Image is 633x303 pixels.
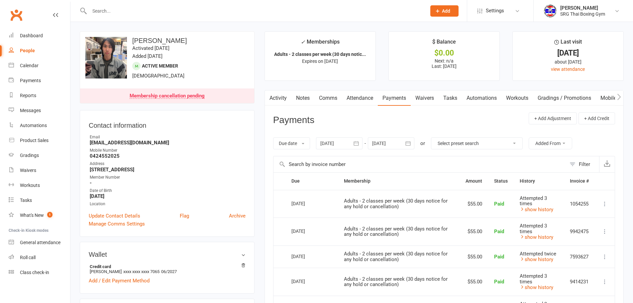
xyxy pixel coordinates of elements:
a: Attendance [342,90,378,106]
th: Due [285,173,338,190]
div: Calendar [20,63,39,68]
div: [DATE] [291,276,322,286]
li: [PERSON_NAME] [89,263,246,275]
td: 9414231 [564,268,595,296]
div: Roll call [20,255,36,260]
span: Expires on [DATE] [302,59,338,64]
div: Tasks [20,198,32,203]
span: Adults - 2 classes per week (30 days notice for any hold or cancellation) [344,251,448,262]
span: Adults - 2 classes per week (30 days notice for any hold or cancellation) [344,226,448,237]
strong: Adults - 2 classes per week (30 days notic... [274,52,366,57]
span: [DEMOGRAPHIC_DATA] [132,73,184,79]
a: Workouts [501,90,533,106]
a: People [9,43,70,58]
td: 1054255 [564,190,595,218]
a: Roll call [9,250,70,265]
a: Waivers [411,90,439,106]
strong: [EMAIL_ADDRESS][DOMAIN_NAME] [90,140,246,146]
time: Activated [DATE] [132,45,169,51]
span: Settings [486,3,504,18]
div: People [20,48,35,53]
div: [DATE] [291,198,322,209]
a: Messages [9,103,70,118]
span: xxxx xxxx xxxx 7065 [123,269,159,274]
a: Manage Comms Settings [89,220,145,228]
div: $ Balance [432,38,456,50]
a: Flag [180,212,189,220]
a: Tasks [439,90,462,106]
a: view attendance [551,67,585,72]
h3: Wallet [89,251,246,258]
a: Comms [314,90,342,106]
a: Reports [9,88,70,103]
button: Add [430,5,459,17]
button: Due date [273,137,310,149]
h3: Payments [273,115,315,125]
div: Reports [20,93,36,98]
a: Payments [9,73,70,88]
a: Archive [229,212,246,220]
th: Amount [460,173,488,190]
td: $55.00 [460,268,488,296]
strong: [STREET_ADDRESS] [90,167,246,173]
th: Invoice # [564,173,595,190]
div: Last visit [554,38,582,50]
span: Paid [494,279,504,285]
button: Filter [566,156,599,172]
div: What's New [20,213,44,218]
a: Add / Edit Payment Method [89,277,150,285]
td: 9942475 [564,218,595,245]
span: Paid [494,228,504,234]
a: Product Sales [9,133,70,148]
span: Active member [142,63,178,69]
div: or [420,139,425,147]
span: Adults - 2 classes per week (30 days notice for any hold or cancellation) [344,198,448,210]
a: Activity [265,90,291,106]
i: ✓ [301,39,305,45]
button: Added From [529,137,572,149]
span: Attempted 3 times [520,195,547,207]
a: Update Contact Details [89,212,140,220]
div: Product Sales [20,138,49,143]
div: [DATE] [291,251,322,261]
a: Class kiosk mode [9,265,70,280]
div: Location [90,201,246,207]
div: Address [90,161,246,167]
div: Workouts [20,183,40,188]
p: Next: n/a Last: [DATE] [395,58,493,69]
a: General attendance kiosk mode [9,235,70,250]
th: Membership [338,173,460,190]
img: thumb_image1718682644.png [544,4,557,18]
div: Member Number [90,174,246,181]
a: Waivers [9,163,70,178]
strong: - [90,180,246,186]
td: $55.00 [460,218,488,245]
strong: 0424552025 [90,153,246,159]
strong: Credit card [90,264,242,269]
th: History [514,173,564,190]
a: Automations [462,90,501,106]
input: Search... [87,6,422,16]
div: [DATE] [519,50,617,57]
a: Payments [378,90,411,106]
span: Add [442,8,450,14]
a: show history [520,234,553,240]
span: 06/2027 [161,269,177,274]
div: [PERSON_NAME] [560,5,605,11]
img: image1720420324.png [85,37,127,78]
a: show history [520,256,553,262]
div: $0.00 [395,50,493,57]
span: Attempted 3 times [520,273,547,285]
div: [DATE] [291,226,322,236]
a: Mobile App [596,90,632,106]
span: Attempted 3 times [520,223,547,234]
div: Date of Birth [90,188,246,194]
a: Automations [9,118,70,133]
div: SRG Thai Boxing Gym [560,11,605,17]
a: Gradings [9,148,70,163]
a: Gradings / Promotions [533,90,596,106]
h3: [PERSON_NAME] [85,37,249,44]
div: Payments [20,78,41,83]
a: What's New1 [9,208,70,223]
button: + Add Adjustment [529,112,577,124]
